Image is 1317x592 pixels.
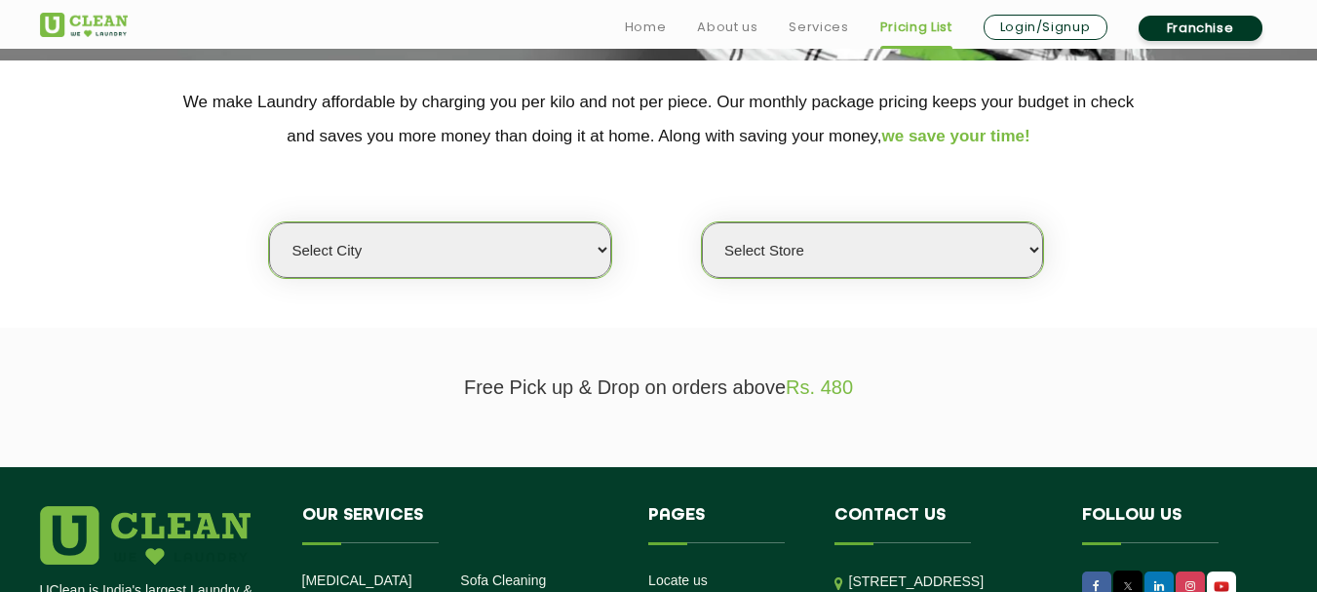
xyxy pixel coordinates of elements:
a: Locate us [648,572,708,588]
h4: Our Services [302,506,620,543]
a: Sofa Cleaning [460,572,546,588]
a: Franchise [1139,16,1262,41]
a: Pricing List [880,16,952,39]
span: Rs. 480 [786,376,853,398]
h4: Follow us [1082,506,1254,543]
img: UClean Laundry and Dry Cleaning [40,13,128,37]
p: Free Pick up & Drop on orders above [40,376,1278,399]
p: We make Laundry affordable by charging you per kilo and not per piece. Our monthly package pricin... [40,85,1278,153]
h4: Pages [648,506,805,543]
a: Home [625,16,667,39]
img: logo.png [40,506,251,565]
span: we save your time! [882,127,1030,145]
a: Login/Signup [984,15,1107,40]
a: Services [789,16,848,39]
a: About us [697,16,757,39]
a: [MEDICAL_DATA] [302,572,412,588]
h4: Contact us [834,506,1053,543]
